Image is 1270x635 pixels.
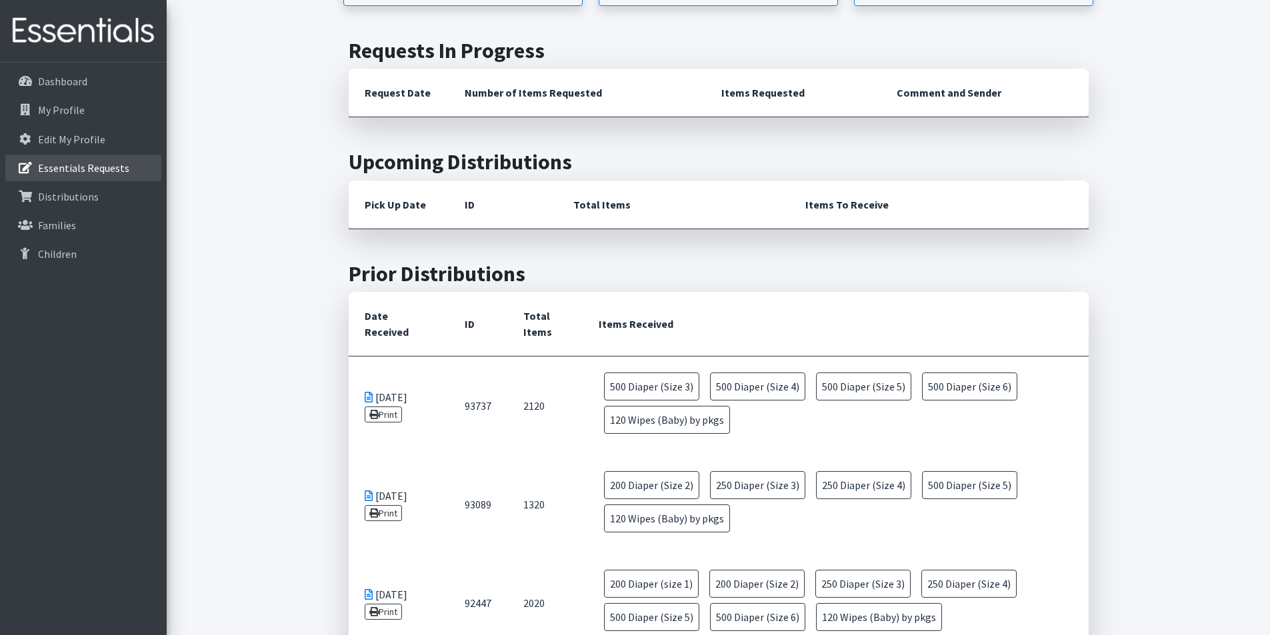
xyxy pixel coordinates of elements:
span: 200 Diaper (Size 2) [709,570,805,598]
td: 1320 [507,455,583,554]
th: Items To Receive [789,181,1089,229]
td: [DATE] [349,356,449,456]
a: Essentials Requests [5,155,161,181]
span: 250 Diaper (Size 4) [921,570,1017,598]
a: Families [5,212,161,239]
p: Dashboard [38,75,87,88]
th: Comment and Sender [881,69,1088,117]
h2: Upcoming Distributions [349,149,1089,175]
span: 500 Diaper (Size 5) [816,372,911,400]
td: 2120 [507,356,583,456]
a: Print [365,406,403,422]
th: Date Received [349,292,449,356]
span: 120 Wipes (Baby) by pkgs [816,603,942,631]
span: 120 Wipes (Baby) by pkgs [604,406,730,434]
a: Distributions [5,183,161,210]
p: Children [38,247,77,261]
span: 250 Diaper (Size 3) [815,570,911,598]
a: Print [365,505,403,521]
span: 250 Diaper (Size 3) [710,471,805,499]
a: My Profile [5,97,161,123]
h2: Prior Distributions [349,261,1089,287]
span: 500 Diaper (Size 5) [922,471,1017,499]
p: Essentials Requests [38,161,129,175]
img: HumanEssentials [5,9,161,53]
th: Number of Items Requested [449,69,706,117]
th: ID [449,292,507,356]
td: [DATE] [349,455,449,554]
p: Distributions [38,190,99,203]
span: 500 Diaper (Size 6) [922,372,1017,400]
a: Dashboard [5,68,161,95]
h2: Requests In Progress [349,38,1089,63]
p: Edit My Profile [38,133,105,146]
span: 200 Diaper (Size 2) [604,471,699,499]
p: My Profile [38,103,85,117]
th: Total Items [507,292,583,356]
span: 120 Wipes (Baby) by pkgs [604,504,730,532]
span: 250 Diaper (Size 4) [816,471,911,499]
td: 93737 [449,356,507,456]
a: Print [365,604,403,620]
th: Items Requested [705,69,881,117]
a: Edit My Profile [5,126,161,153]
span: 500 Diaper (Size 4) [710,372,805,400]
p: Families [38,219,76,232]
th: Total Items [557,181,789,229]
th: Items Received [583,292,1089,356]
a: Children [5,241,161,267]
span: 500 Diaper (Size 3) [604,372,699,400]
span: 500 Diaper (Size 5) [604,603,699,631]
th: ID [449,181,557,229]
span: 500 Diaper (Size 6) [710,603,805,631]
th: Request Date [349,69,449,117]
span: 200 Diaper (size 1) [604,570,699,598]
td: 93089 [449,455,507,554]
th: Pick Up Date [349,181,449,229]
